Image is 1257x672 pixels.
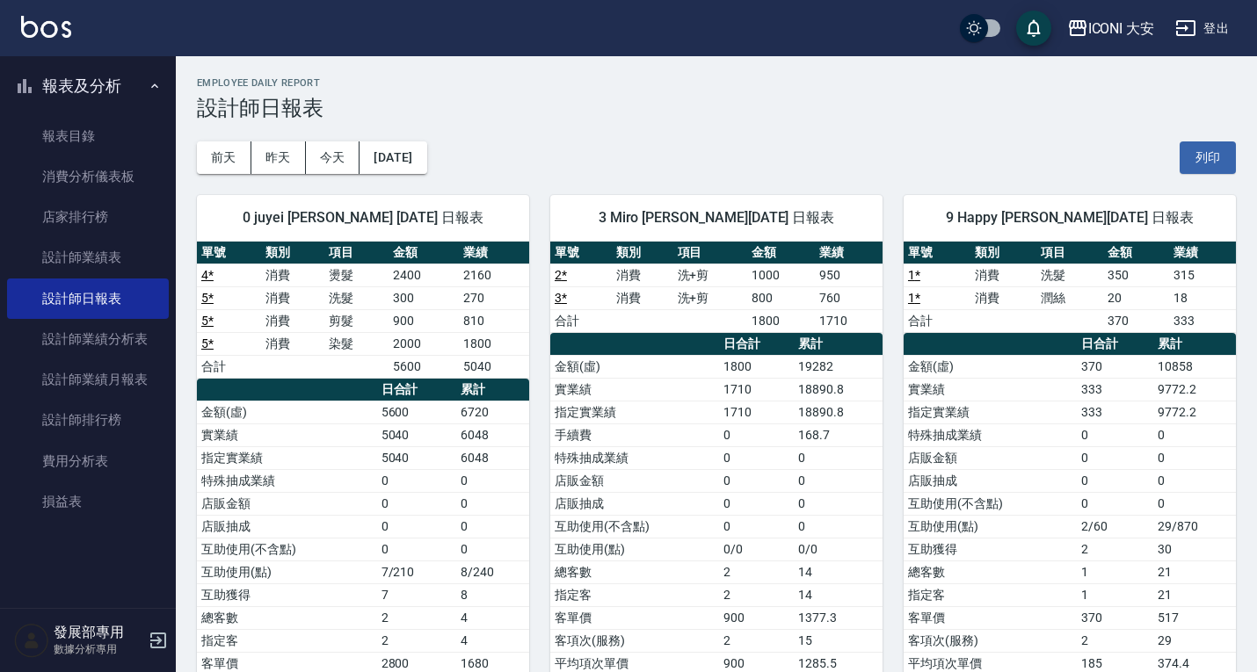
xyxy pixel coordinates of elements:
[719,378,794,401] td: 1710
[7,278,169,319] a: 設計師日報表
[459,264,529,286] td: 2160
[1168,12,1236,45] button: 登出
[456,469,529,492] td: 0
[389,286,459,309] td: 300
[1103,264,1170,286] td: 350
[1036,264,1103,286] td: 洗髮
[456,446,529,469] td: 6048
[904,538,1077,560] td: 互助獲得
[1169,286,1236,309] td: 18
[7,359,169,400] a: 設計師業績月報表
[550,423,719,446] td: 手續費
[815,264,883,286] td: 950
[1077,515,1153,538] td: 2/60
[456,538,529,560] td: 0
[54,624,143,641] h5: 發展部專用
[904,242,970,264] th: 單號
[1103,286,1170,309] td: 20
[459,332,529,355] td: 1800
[550,401,719,423] td: 指定實業績
[904,401,1077,423] td: 指定實業績
[197,515,377,538] td: 店販抽成
[197,96,1236,120] h3: 設計師日報表
[904,355,1077,378] td: 金額(虛)
[794,446,883,469] td: 0
[54,641,143,657] p: 數據分析專用
[1153,515,1236,538] td: 29/870
[719,355,794,378] td: 1800
[550,242,883,333] table: a dense table
[719,492,794,515] td: 0
[904,629,1077,652] td: 客項次(服務)
[815,242,883,264] th: 業績
[550,355,719,378] td: 金額(虛)
[459,286,529,309] td: 270
[673,242,747,264] th: 項目
[324,286,389,309] td: 洗髮
[1153,469,1236,492] td: 0
[389,355,459,378] td: 5600
[904,560,1077,583] td: 總客數
[251,141,306,174] button: 昨天
[377,629,456,652] td: 2
[719,401,794,423] td: 1710
[459,355,529,378] td: 5040
[794,355,883,378] td: 19282
[377,401,456,423] td: 5600
[1060,11,1162,47] button: ICONI 大安
[389,309,459,332] td: 900
[377,515,456,538] td: 0
[197,242,529,379] table: a dense table
[1153,492,1236,515] td: 0
[1077,423,1153,446] td: 0
[815,286,883,309] td: 760
[1077,606,1153,629] td: 370
[550,560,719,583] td: 總客數
[197,469,377,492] td: 特殊抽成業績
[7,116,169,156] a: 報表目錄
[673,286,747,309] td: 洗+剪
[218,209,508,227] span: 0 juyei [PERSON_NAME] [DATE] 日報表
[377,469,456,492] td: 0
[719,560,794,583] td: 2
[719,583,794,606] td: 2
[794,629,883,652] td: 15
[612,264,673,286] td: 消費
[970,264,1037,286] td: 消費
[324,264,389,286] td: 燙髮
[904,492,1077,515] td: 互助使用(不含點)
[1153,560,1236,583] td: 21
[1077,560,1153,583] td: 1
[571,209,861,227] span: 3 Miro [PERSON_NAME][DATE] 日報表
[904,423,1077,446] td: 特殊抽成業績
[1077,333,1153,356] th: 日合計
[7,400,169,440] a: 設計師排行榜
[1153,333,1236,356] th: 累計
[1153,538,1236,560] td: 30
[197,560,377,583] td: 互助使用(點)
[612,242,673,264] th: 類別
[197,583,377,606] td: 互助獲得
[1077,583,1153,606] td: 1
[719,333,794,356] th: 日合計
[324,309,389,332] td: 剪髮
[904,469,1077,492] td: 店販抽成
[456,423,529,446] td: 6048
[794,378,883,401] td: 18890.8
[794,538,883,560] td: 0/0
[1153,629,1236,652] td: 29
[794,333,883,356] th: 累計
[719,515,794,538] td: 0
[456,401,529,423] td: 6720
[377,379,456,401] th: 日合計
[456,583,529,606] td: 8
[459,309,529,332] td: 810
[324,242,389,264] th: 項目
[389,332,459,355] td: 2000
[1077,378,1153,401] td: 333
[7,237,169,278] a: 設計師業績表
[1169,309,1236,332] td: 333
[7,481,169,522] a: 損益表
[456,606,529,629] td: 4
[673,264,747,286] td: 洗+剪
